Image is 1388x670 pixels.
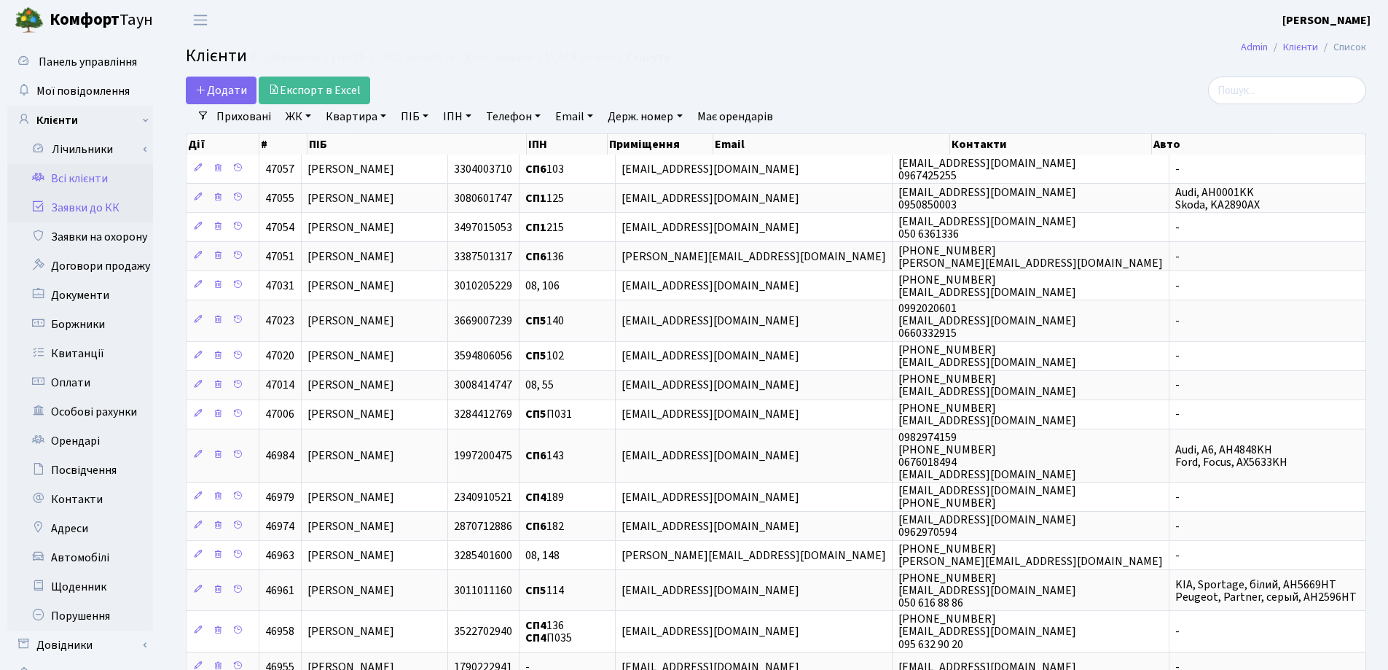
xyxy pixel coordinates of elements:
span: 0992020601 [EMAIL_ADDRESS][DOMAIN_NAME] 0660332915 [898,300,1076,341]
span: 47020 [265,348,294,365]
span: [PERSON_NAME][EMAIL_ADDRESS][DOMAIN_NAME] [622,249,886,265]
span: 08, 55 [525,378,554,394]
a: Порушення [7,601,153,631]
a: Лічильники [17,135,153,164]
a: Всі клієнти [7,164,153,193]
span: [EMAIL_ADDRESS][DOMAIN_NAME] 0967425255 [898,155,1076,184]
span: П031 [525,407,572,423]
span: 47006 [265,407,294,423]
a: Телефон [480,104,546,129]
span: - [1175,278,1180,294]
a: Щоденник [7,572,153,601]
span: 3010205229 [454,278,512,294]
span: [EMAIL_ADDRESS][DOMAIN_NAME] 050 6361336 [898,214,1076,242]
span: 3497015053 [454,219,512,235]
span: [PHONE_NUMBER] [EMAIL_ADDRESS][DOMAIN_NAME] 095 632 90 20 [898,611,1076,652]
span: KIA, Sportage, білий, AH5669HT Peugeot, Partner, серый, AH2596HT [1175,577,1357,605]
a: ЖК [280,104,317,129]
span: 46963 [265,548,294,564]
span: [EMAIL_ADDRESS][DOMAIN_NAME] [622,583,799,599]
span: 136 [525,249,564,265]
span: [PERSON_NAME] [307,161,394,177]
b: СП1 [525,219,546,235]
span: [PERSON_NAME] [307,313,394,329]
span: - [1175,161,1180,177]
span: 136 П035 [525,618,572,646]
b: СП6 [525,249,546,265]
span: [EMAIL_ADDRESS][DOMAIN_NAME] [622,190,799,206]
span: Панель управління [39,54,137,70]
span: 3522702940 [454,624,512,640]
span: 189 [525,489,564,505]
span: [EMAIL_ADDRESS][DOMAIN_NAME] [622,278,799,294]
span: 140 [525,313,564,329]
a: Панель управління [7,47,153,77]
span: [PHONE_NUMBER] [EMAIL_ADDRESS][DOMAIN_NAME] [898,342,1076,370]
span: [EMAIL_ADDRESS][DOMAIN_NAME] [622,313,799,329]
a: Admin [1241,39,1268,55]
a: Мої повідомлення [7,77,153,106]
b: СП4 [525,489,546,505]
a: Контакти [7,485,153,514]
b: СП4 [525,630,546,646]
span: 08, 148 [525,548,560,564]
a: Адреси [7,514,153,543]
span: [PERSON_NAME] [307,219,394,235]
a: Довідники [7,631,153,660]
span: 103 [525,161,564,177]
span: [EMAIL_ADDRESS][DOMAIN_NAME] [622,518,799,534]
a: Квитанції [7,339,153,368]
span: [PERSON_NAME] [307,448,394,464]
b: [PERSON_NAME] [1282,12,1371,28]
b: СП6 [525,161,546,177]
a: Клієнти [1283,39,1318,55]
span: [PERSON_NAME] [307,583,394,599]
span: [PHONE_NUMBER] [EMAIL_ADDRESS][DOMAIN_NAME] [898,400,1076,429]
span: 143 [525,448,564,464]
span: [PHONE_NUMBER] [EMAIL_ADDRESS][DOMAIN_NAME] 050 616 88 86 [898,570,1076,611]
span: 3080601747 [454,190,512,206]
span: 3669007239 [454,313,512,329]
span: [PHONE_NUMBER] [PERSON_NAME][EMAIL_ADDRESS][DOMAIN_NAME] [898,541,1163,569]
a: Приховані [211,104,277,129]
span: 47014 [265,378,294,394]
a: Особові рахунки [7,397,153,426]
span: [EMAIL_ADDRESS][DOMAIN_NAME] [622,348,799,365]
span: 1997200475 [454,448,512,464]
th: ПІБ [307,134,528,155]
input: Пошук... [1208,77,1366,104]
span: - [1175,378,1180,394]
a: Боржники [7,310,153,339]
b: СП5 [525,407,546,423]
a: Клієнти [7,106,153,135]
span: [PHONE_NUMBER] [EMAIL_ADDRESS][DOMAIN_NAME] [898,371,1076,400]
span: 3011011160 [454,583,512,599]
a: Експорт в Excel [259,77,370,104]
span: 114 [525,583,564,599]
span: [EMAIL_ADDRESS][DOMAIN_NAME] 0962970594 [898,512,1076,540]
span: [PERSON_NAME] [307,378,394,394]
th: # [259,134,307,155]
span: Мої повідомлення [36,83,130,99]
th: Авто [1152,134,1366,155]
b: СП4 [525,618,546,634]
span: - [1175,624,1180,640]
span: [EMAIL_ADDRESS][DOMAIN_NAME] [622,489,799,505]
span: 46984 [265,448,294,464]
b: СП1 [525,190,546,206]
a: Документи [7,281,153,310]
div: Відображено з 1 по 25 з 2,902 записів (відфільтровано з 15,014 записів). [251,51,624,65]
span: 46961 [265,583,294,599]
a: Квартира [320,104,392,129]
th: Приміщення [608,134,713,155]
span: - [1175,489,1180,505]
a: Договори продажу [7,252,153,281]
span: [PERSON_NAME] [307,518,394,534]
span: Таун [50,8,153,33]
span: - [1175,348,1180,365]
a: ІПН [437,104,477,129]
span: 3285401600 [454,548,512,564]
span: [PHONE_NUMBER] [PERSON_NAME][EMAIL_ADDRESS][DOMAIN_NAME] [898,243,1163,271]
span: 3594806056 [454,348,512,365]
a: Оплати [7,368,153,397]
